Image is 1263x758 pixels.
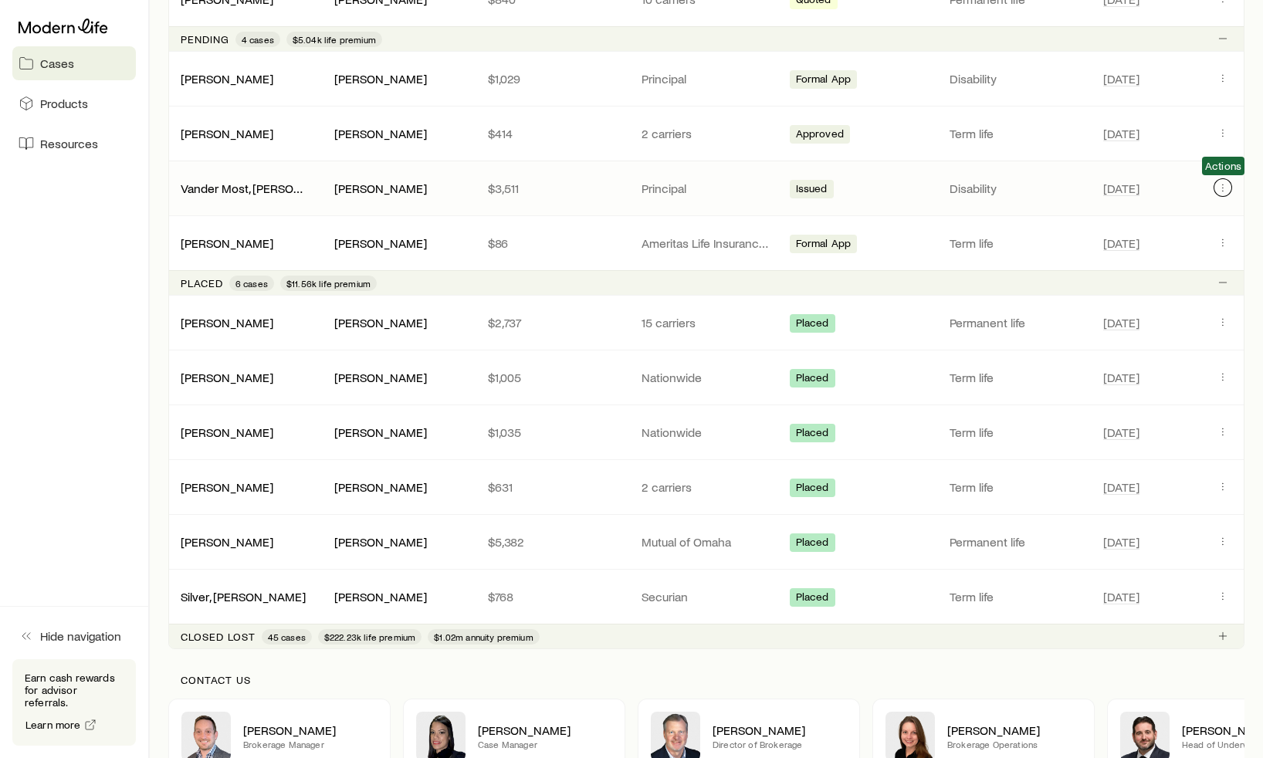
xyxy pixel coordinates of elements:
[947,738,1082,750] p: Brokerage Operations
[1103,126,1139,141] span: [DATE]
[181,235,273,252] div: [PERSON_NAME]
[642,479,770,495] p: 2 carriers
[334,71,427,87] div: [PERSON_NAME]
[950,126,1078,141] p: Term life
[181,370,273,384] a: [PERSON_NAME]
[1103,235,1139,251] span: [DATE]
[181,235,273,250] a: [PERSON_NAME]
[642,71,770,86] p: Principal
[12,46,136,80] a: Cases
[12,127,136,161] a: Resources
[235,277,268,289] span: 6 cases
[12,659,136,746] div: Earn cash rewards for advisor referrals.Learn more
[324,631,415,643] span: $222.23k life premium
[181,33,229,46] p: Pending
[642,589,770,604] p: Securian
[642,126,770,141] p: 2 carriers
[796,481,829,497] span: Placed
[1103,71,1139,86] span: [DATE]
[642,370,770,385] p: Nationwide
[181,126,273,140] a: [PERSON_NAME]
[334,126,427,142] div: [PERSON_NAME]
[796,371,829,387] span: Placed
[796,182,828,198] span: Issued
[488,425,617,440] p: $1,035
[293,33,376,46] span: $5.04k life premium
[947,722,1082,738] p: [PERSON_NAME]
[181,534,273,550] div: [PERSON_NAME]
[268,631,306,643] span: 45 cases
[181,71,273,87] div: [PERSON_NAME]
[488,370,617,385] p: $1,005
[181,181,310,197] div: Vander Most, [PERSON_NAME]
[796,127,844,144] span: Approved
[488,235,617,251] p: $86
[12,86,136,120] a: Products
[488,315,617,330] p: $2,737
[334,370,427,386] div: [PERSON_NAME]
[181,425,273,439] a: [PERSON_NAME]
[478,738,612,750] p: Case Manager
[642,235,770,251] p: Ameritas Life Insurance Corp. (Ameritas)
[434,631,533,643] span: $1.02m annuity premium
[40,136,98,151] span: Resources
[488,534,617,550] p: $5,382
[796,316,829,333] span: Placed
[642,425,770,440] p: Nationwide
[181,674,1232,686] p: Contact us
[1103,315,1139,330] span: [DATE]
[1103,181,1139,196] span: [DATE]
[642,315,770,330] p: 15 carriers
[713,738,847,750] p: Director of Brokerage
[950,479,1078,495] p: Term life
[181,315,273,330] a: [PERSON_NAME]
[181,126,273,142] div: [PERSON_NAME]
[181,479,273,494] a: [PERSON_NAME]
[1103,534,1139,550] span: [DATE]
[25,719,81,730] span: Learn more
[950,425,1078,440] p: Term life
[950,181,1078,196] p: Disability
[242,33,274,46] span: 4 cases
[181,589,306,604] a: Silver, [PERSON_NAME]
[181,631,256,643] p: Closed lost
[334,315,427,331] div: [PERSON_NAME]
[950,315,1078,330] p: Permanent life
[1103,479,1139,495] span: [DATE]
[796,73,852,89] span: Formal App
[181,534,273,549] a: [PERSON_NAME]
[796,426,829,442] span: Placed
[334,181,427,197] div: [PERSON_NAME]
[334,235,427,252] div: [PERSON_NAME]
[25,672,124,709] p: Earn cash rewards for advisor referrals.
[181,479,273,496] div: [PERSON_NAME]
[181,589,306,605] div: Silver, [PERSON_NAME]
[488,71,617,86] p: $1,029
[950,235,1078,251] p: Term life
[796,590,829,607] span: Placed
[950,370,1078,385] p: Term life
[243,738,378,750] p: Brokerage Manager
[40,628,121,644] span: Hide navigation
[1205,160,1241,172] span: Actions
[488,126,617,141] p: $414
[796,536,829,552] span: Placed
[950,534,1078,550] p: Permanent life
[642,534,770,550] p: Mutual of Omaha
[796,237,852,253] span: Formal App
[181,425,273,441] div: [PERSON_NAME]
[334,479,427,496] div: [PERSON_NAME]
[334,534,427,550] div: [PERSON_NAME]
[181,71,273,86] a: [PERSON_NAME]
[488,181,617,196] p: $3,511
[713,722,847,738] p: [PERSON_NAME]
[181,181,345,195] a: Vander Most, [PERSON_NAME]
[1103,370,1139,385] span: [DATE]
[40,96,88,111] span: Products
[334,425,427,441] div: [PERSON_NAME]
[488,479,617,495] p: $631
[243,722,378,738] p: [PERSON_NAME]
[12,619,136,653] button: Hide navigation
[40,56,74,71] span: Cases
[488,589,617,604] p: $768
